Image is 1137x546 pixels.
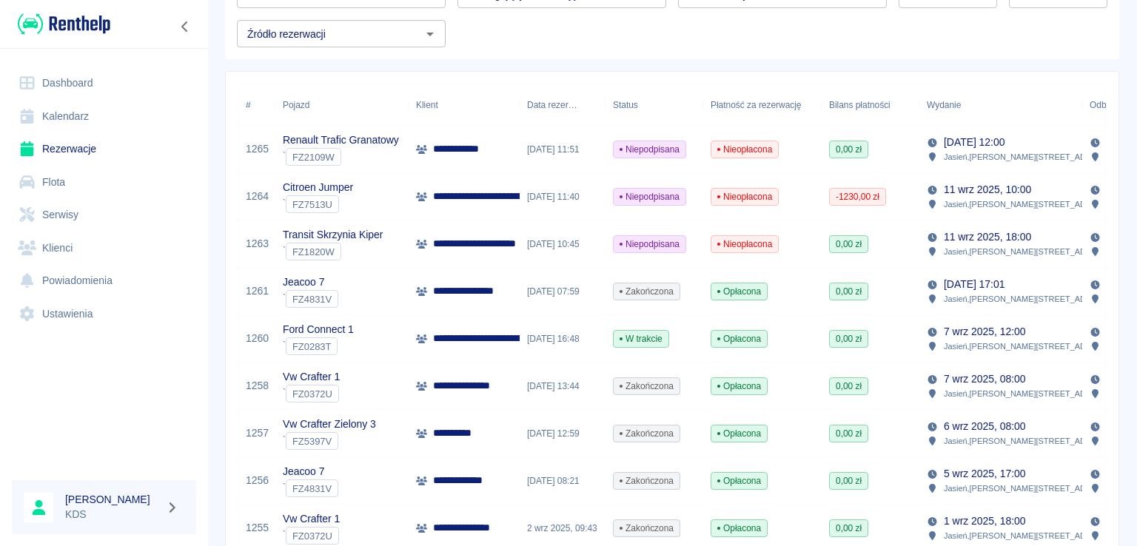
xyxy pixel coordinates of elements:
[577,95,598,115] button: Sort
[65,507,160,522] p: KDS
[416,84,438,126] div: Klient
[944,277,1004,292] p: [DATE] 17:01
[830,380,868,393] span: 0,00 zł
[286,388,338,400] span: FZ0372U
[520,457,606,505] div: [DATE] 08:21
[711,332,767,346] span: Opłacona
[614,237,685,251] span: Niepodpisana
[283,243,383,260] div: `
[520,363,606,410] div: [DATE] 13:44
[286,199,338,210] span: FZ7513U
[286,483,338,494] span: FZ4831V
[614,522,680,535] span: Zakończona
[830,237,868,251] span: 0,00 zł
[830,474,868,488] span: 0,00 zł
[246,283,269,299] a: 1261
[283,337,354,355] div: `
[944,371,1025,387] p: 7 wrz 2025, 08:00
[606,84,703,126] div: Status
[822,84,919,126] div: Bilans płatności
[944,419,1025,434] p: 6 wrz 2025, 08:00
[614,427,680,440] span: Zakończona
[12,67,196,100] a: Dashboard
[944,292,1116,306] p: Jasień , [PERSON_NAME][STREET_ADDRESS]
[944,245,1116,258] p: Jasień , [PERSON_NAME][STREET_ADDRESS]
[520,126,606,173] div: [DATE] 11:51
[944,135,1004,150] p: [DATE] 12:00
[283,195,353,213] div: `
[711,190,778,203] span: Nieopłacona
[246,425,269,441] a: 1257
[944,387,1116,400] p: Jasień , [PERSON_NAME][STREET_ADDRESS]
[286,436,338,447] span: FZ5397V
[830,522,868,535] span: 0,00 zł
[283,432,376,450] div: `
[286,530,338,542] span: FZ0372U
[614,332,668,346] span: W trakcie
[246,189,269,204] a: 1264
[286,294,338,305] span: FZ4831V
[286,341,337,352] span: FZ0283T
[246,520,269,536] a: 1255
[830,190,885,203] span: -1230,00 zł
[1090,84,1116,126] div: Odbiór
[246,84,251,126] div: #
[246,473,269,488] a: 1256
[12,132,196,166] a: Rezerwacje
[830,427,868,440] span: 0,00 zł
[944,182,1031,198] p: 11 wrz 2025, 10:00
[12,100,196,133] a: Kalendarz
[944,229,1031,245] p: 11 wrz 2025, 18:00
[283,527,340,545] div: `
[409,84,520,126] div: Klient
[944,324,1025,340] p: 7 wrz 2025, 12:00
[961,95,982,115] button: Sort
[246,378,269,394] a: 1258
[12,166,196,199] a: Flota
[12,198,196,232] a: Serwisy
[520,268,606,315] div: [DATE] 07:59
[830,285,868,298] span: 0,00 zł
[12,264,196,297] a: Powiadomienia
[283,290,338,308] div: `
[283,479,338,497] div: `
[283,322,354,337] p: Ford Connect 1
[527,84,577,126] div: Data rezerwacji
[174,17,196,36] button: Zwiń nawigację
[520,84,606,126] div: Data rezerwacji
[711,143,778,156] span: Nieopłacona
[711,427,767,440] span: Opłacona
[283,369,340,385] p: Vw Crafter 1
[711,380,767,393] span: Opłacona
[12,297,196,331] a: Ustawienia
[246,236,269,252] a: 1263
[283,227,383,243] p: Transit Skrzynia Kiper
[283,417,376,432] p: Vw Crafter Zielony 3
[286,246,341,257] span: FZ1820W
[919,84,1082,126] div: Wydanie
[711,474,767,488] span: Opłacona
[520,220,606,268] div: [DATE] 10:45
[283,148,399,166] div: `
[614,380,680,393] span: Zakończona
[283,274,338,290] p: Jeacoo 7
[283,511,340,527] p: Vw Crafter 1
[613,84,638,126] div: Status
[286,152,341,163] span: FZ2109W
[12,232,196,265] a: Klienci
[275,84,409,126] div: Pojazd
[18,12,110,36] img: Renthelp logo
[711,522,767,535] span: Opłacona
[711,84,802,126] div: Płatność za rezerwację
[944,340,1116,353] p: Jasień , [PERSON_NAME][STREET_ADDRESS]
[614,190,685,203] span: Niepodpisana
[614,143,685,156] span: Niepodpisana
[283,84,309,126] div: Pojazd
[944,434,1116,448] p: Jasień , [PERSON_NAME][STREET_ADDRESS]
[944,482,1116,495] p: Jasień , [PERSON_NAME][STREET_ADDRESS]
[944,198,1116,211] p: Jasień , [PERSON_NAME][STREET_ADDRESS]
[711,285,767,298] span: Opłacona
[520,410,606,457] div: [DATE] 12:59
[12,12,110,36] a: Renthelp logo
[944,466,1025,482] p: 5 wrz 2025, 17:00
